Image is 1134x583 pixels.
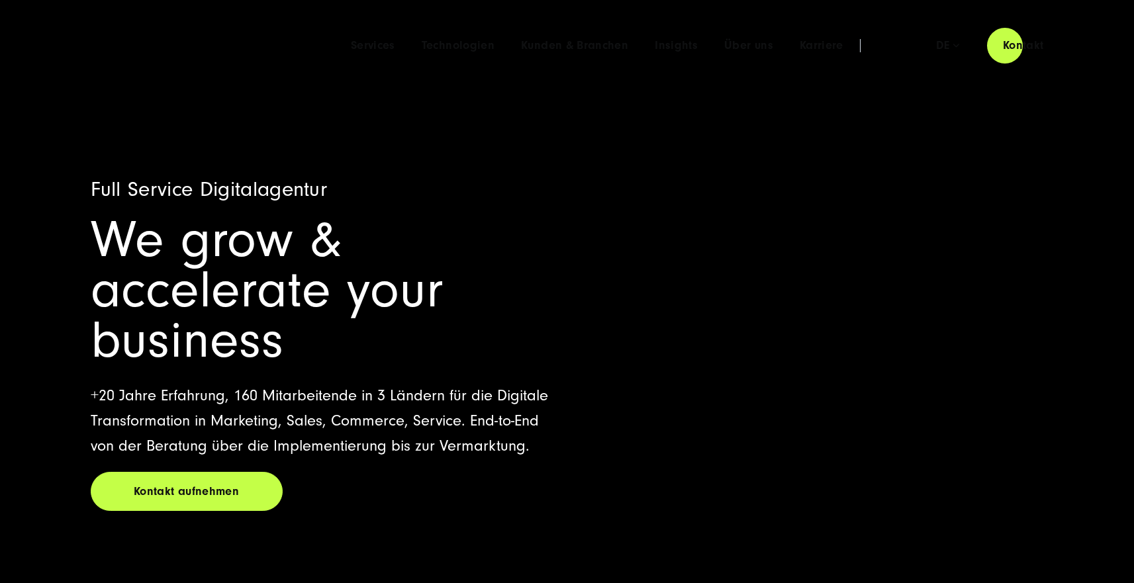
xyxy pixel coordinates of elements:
a: Services [351,39,395,52]
a: Kunden & Branchen [521,39,628,52]
a: Insights [655,39,698,52]
img: SUNZINET Full Service Digital Agentur [91,32,209,60]
p: +20 Jahre Erfahrung, 160 Mitarbeitende in 3 Ländern für die Digitale Transformation in Marketing,... [91,383,551,459]
a: Kontakt [987,26,1060,64]
a: Technologien [422,39,495,52]
h1: We grow & accelerate your business [91,215,551,366]
span: Full Service Digitalagentur [91,177,328,201]
a: Über uns [724,39,773,52]
div: de [936,39,959,52]
a: Karriere [800,39,843,52]
a: Kontakt aufnehmen [91,472,283,511]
